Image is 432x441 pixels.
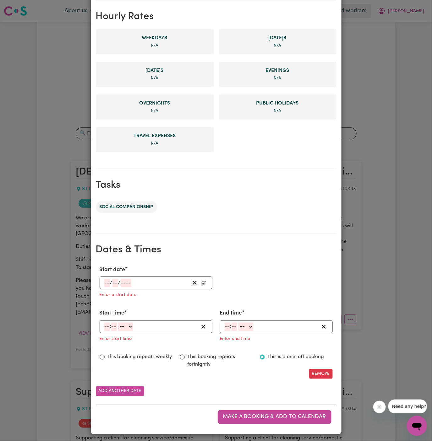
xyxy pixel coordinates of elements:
iframe: Button to launch messaging window [407,416,427,436]
button: Make a booking & add to calendar [218,410,331,424]
p: Enter end time [220,336,250,343]
span: not specified [274,76,281,80]
h2: Tasks [96,179,336,191]
span: not specified [151,44,158,48]
span: / [110,280,112,286]
iframe: Message from company [388,400,427,413]
iframe: Close message [373,401,386,413]
span: : [110,324,111,330]
span: Weekday rate [101,34,209,42]
button: Add another date [96,386,144,396]
span: not specified [274,44,281,48]
span: Make a booking & add to calendar [223,414,326,420]
span: Overnight rate [101,99,209,107]
h2: Dates & Times [96,244,336,256]
span: not specified [274,109,281,113]
span: not specified [151,142,158,146]
span: Saturday rate [224,34,331,42]
input: -- [104,279,110,287]
input: -- [104,323,110,331]
label: This is a one-off booking [267,353,324,361]
label: Start date [100,266,125,274]
p: Enter a start date [100,292,137,299]
input: ---- [121,279,131,287]
span: not specified [151,109,158,113]
p: Enter start time [100,336,132,343]
input: -- [232,323,237,331]
span: Public Holiday rate [224,99,331,107]
button: Enter Start date [200,279,208,287]
button: Clear Start date [190,279,200,287]
span: Sunday rate [101,67,209,74]
span: Travel Expense rate [101,132,209,140]
span: : [230,324,232,330]
label: This booking repeats fortnightly [187,353,252,368]
span: Evening rate [224,67,331,74]
button: Remove this date/time [309,369,333,379]
label: End time [220,309,242,318]
h2: Hourly Rates [96,11,336,23]
label: Start time [100,309,125,318]
li: Social companionship [96,201,157,213]
span: not specified [151,76,158,80]
label: This booking repeats weekly [107,353,172,361]
span: / [118,280,121,286]
input: -- [112,279,118,287]
input: -- [111,323,117,331]
input: -- [225,323,230,331]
